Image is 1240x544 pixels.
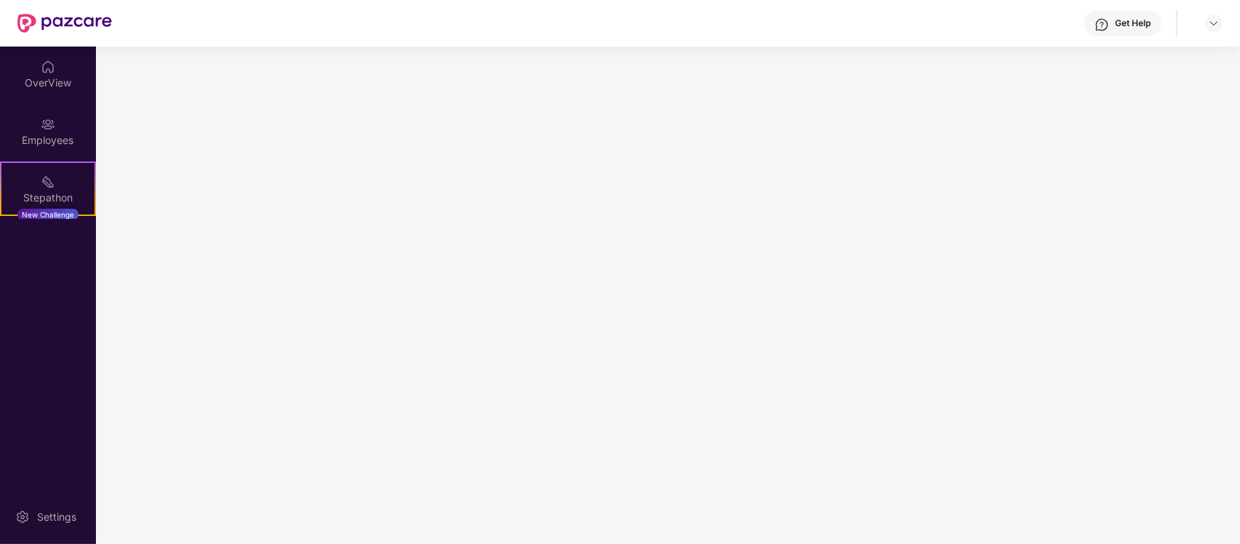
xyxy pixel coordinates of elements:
img: svg+xml;base64,PHN2ZyBpZD0iU2V0dGluZy0yMHgyMCIgeG1sbnM9Imh0dHA6Ly93d3cudzMub3JnLzIwMDAvc3ZnIiB3aW... [15,510,30,524]
img: svg+xml;base64,PHN2ZyBpZD0iRW1wbG95ZWVzIiB4bWxucz0iaHR0cDovL3d3dy53My5vcmcvMjAwMC9zdmciIHdpZHRoPS... [41,117,55,132]
img: svg+xml;base64,PHN2ZyBpZD0iSG9tZSIgeG1sbnM9Imh0dHA6Ly93d3cudzMub3JnLzIwMDAvc3ZnIiB3aWR0aD0iMjAiIG... [41,60,55,74]
div: New Challenge [17,209,78,220]
img: svg+xml;base64,PHN2ZyBpZD0iRHJvcGRvd24tMzJ4MzIiIHhtbG5zPSJodHRwOi8vd3d3LnczLm9yZy8yMDAwL3N2ZyIgd2... [1208,17,1220,29]
div: Settings [33,510,81,524]
img: New Pazcare Logo [17,14,112,33]
div: Stepathon [1,191,94,205]
img: svg+xml;base64,PHN2ZyB4bWxucz0iaHR0cDovL3d3dy53My5vcmcvMjAwMC9zdmciIHdpZHRoPSIyMSIgaGVpZ2h0PSIyMC... [41,175,55,189]
div: Get Help [1115,17,1151,29]
img: svg+xml;base64,PHN2ZyBpZD0iSGVscC0zMngzMiIgeG1sbnM9Imh0dHA6Ly93d3cudzMub3JnLzIwMDAvc3ZnIiB3aWR0aD... [1095,17,1109,32]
